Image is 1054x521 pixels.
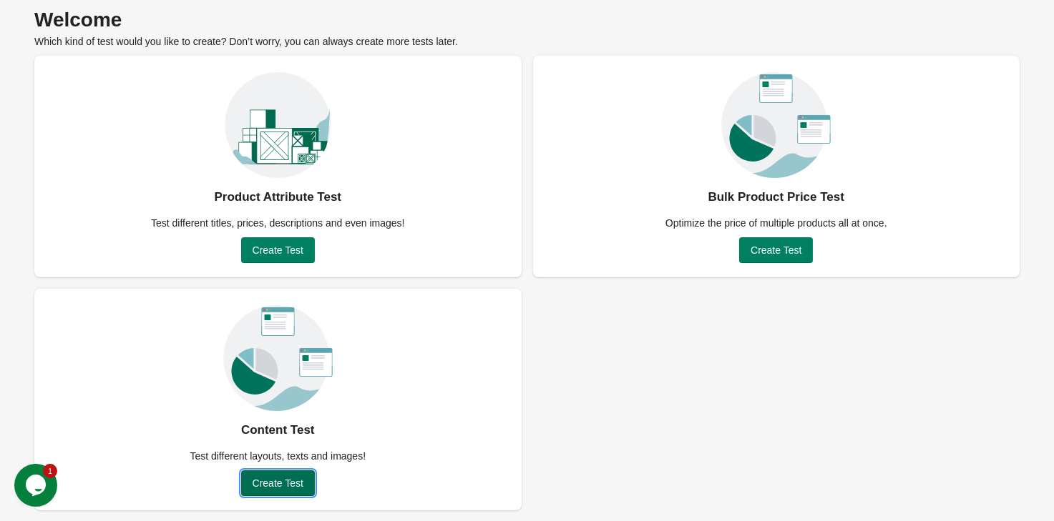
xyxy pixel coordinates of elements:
span: Create Test [253,477,303,489]
div: Test different layouts, texts and images! [181,449,374,463]
div: Content Test [241,419,315,442]
div: Test different titles, prices, descriptions and even images! [142,216,414,230]
div: Bulk Product Price Test [708,186,844,209]
iframe: chat widget [14,464,60,507]
div: Which kind of test would you like to create? Don’t worry, you can always create more tests later. [34,13,1020,49]
button: Create Test [241,470,315,496]
button: Create Test [241,237,315,263]
div: Optimize the price of multiple products all at once. [657,216,896,230]
div: Product Attribute Test [214,186,341,209]
p: Welcome [34,13,1020,27]
button: Create Test [739,237,813,263]
span: Create Test [751,244,801,256]
span: Create Test [253,244,303,256]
